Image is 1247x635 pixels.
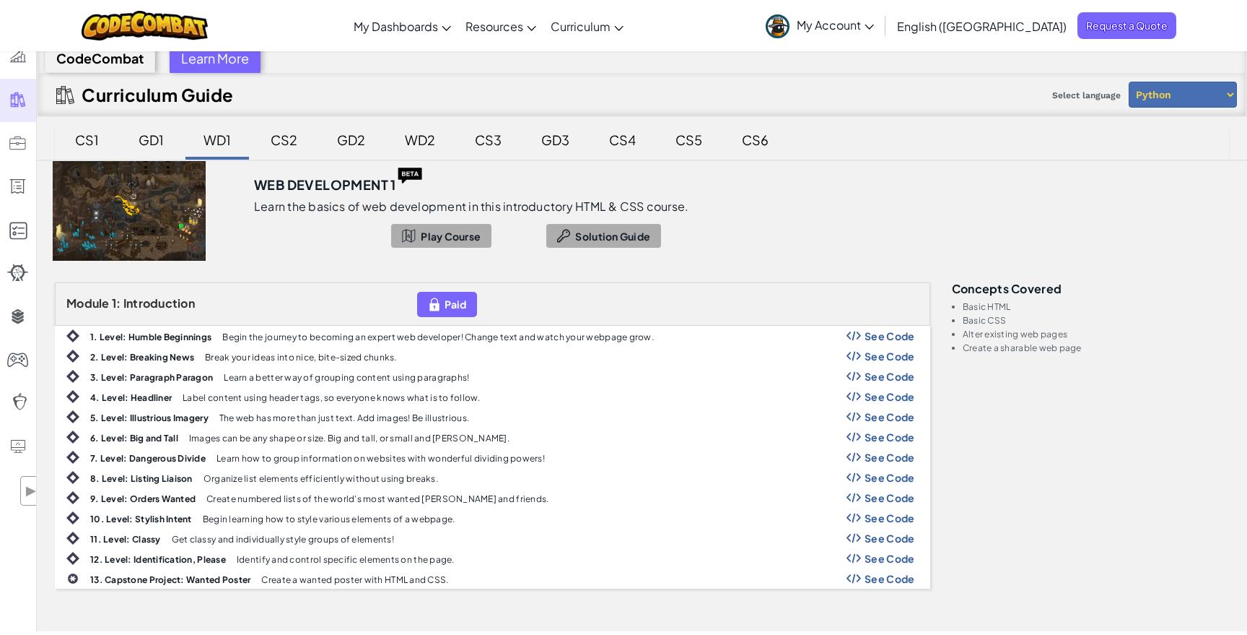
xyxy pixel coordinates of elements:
img: Show Code Logo [846,472,861,483]
span: See Code [865,350,915,362]
img: IconIntro.svg [66,491,79,504]
span: Paid [445,298,466,310]
li: Create a sharable web page [963,343,1229,353]
div: GD1 [124,123,178,157]
b: 13. Capstone Project: Wanted Poster [90,574,250,585]
img: Show Code Logo [846,412,861,422]
li: Alter existing web pages [963,329,1229,339]
p: Get classy and individually style groups of elements! [172,535,394,544]
b: 5. Level: Illustrious Imagery [90,412,209,423]
img: IconIntro.svg [66,370,79,383]
img: IconPaidLevel.svg [428,296,441,313]
img: IconIntro.svg [66,552,79,565]
p: Create numbered lists of the world's most wanted [PERSON_NAME] and friends. [206,494,548,504]
span: Select language [1046,85,1126,106]
span: Module [66,295,110,311]
img: IconIntro.svg [66,410,79,423]
span: Solution Guide [575,230,650,242]
span: Request a Quote [1077,12,1176,39]
p: Organize list elements efficiently without using breaks. [204,474,438,483]
li: Basic HTML [963,302,1229,311]
b: 2. Level: Breaking News [90,352,194,363]
img: Show Code Logo [846,351,861,361]
img: Show Code Logo [846,331,861,341]
span: See Code [865,371,915,382]
img: Show Code Logo [846,553,861,563]
p: Learn how to group information on websites with wonderful dividing powers! [216,454,545,463]
b: 9. Level: Orders Wanted [90,493,196,504]
img: IconIntro.svg [66,431,79,444]
img: Show Code Logo [846,392,861,402]
button: Solution Guide [546,224,661,248]
img: Show Code Logo [846,371,861,381]
b: 12. Level: Identification, Please [90,554,226,565]
span: See Code [865,512,915,524]
p: Begin the journey to becoming an expert web developer! Change text and watch your webpage grow. [222,332,654,342]
p: Learn a better way of grouping content using paragraphs! [224,373,469,382]
div: CS1 [61,123,113,157]
b: 3. Level: Paragraph Paragon [90,372,213,383]
img: Show Code Logo [846,513,861,523]
div: CS4 [595,123,650,157]
a: English ([GEOGRAPHIC_DATA]) [890,7,1074,46]
p: Create a wanted poster with HTML and CSS. [261,575,448,584]
a: Resources [458,7,543,46]
p: Begin learning how to style various elements of a webpage. [203,514,455,524]
span: See Code [865,431,915,443]
b: 4. Level: Headliner [90,392,172,403]
span: See Code [865,573,915,584]
img: IconIntro.svg [66,532,79,545]
span: My Account [797,17,874,33]
img: Show Code Logo [846,574,861,584]
img: IconIntro.svg [66,471,79,484]
p: Identify and control specific elements on the page. [237,555,455,564]
div: WD2 [390,123,450,157]
img: IconIntro.svg [66,329,79,342]
span: English ([GEOGRAPHIC_DATA]) [897,19,1067,34]
p: Break your ideas into nice, bite-sized chunks. [205,353,396,362]
span: ▶ [25,480,37,501]
span: See Code [865,330,915,342]
img: IconIntro.svg [66,350,79,363]
span: See Code [865,452,915,463]
span: See Code [865,391,915,402]
img: IconIntro.svg [66,390,79,403]
span: 1: [112,295,121,311]
span: Play Course [421,230,481,242]
img: IconCurriculumGuide.svg [56,86,74,104]
img: Show Code Logo [846,493,861,503]
div: CS6 [727,123,783,157]
div: GD3 [527,123,584,157]
b: 11. Level: Classy [90,534,161,545]
b: 10. Level: Stylish Intent [90,514,192,524]
img: CodeCombat logo [82,11,208,40]
b: 8. Level: Listing Liaison [90,473,193,484]
img: Show Code Logo [846,432,861,442]
a: My Account [758,3,881,48]
h3: Concepts covered [952,282,1229,295]
img: IconIntro.svg [66,451,79,464]
span: See Code [865,492,915,504]
p: The web has more than just text. Add images! Be illustrious. [219,413,469,423]
span: See Code [865,472,915,483]
img: IconCapstoneLevel.svg [67,573,79,584]
div: CS3 [460,123,516,157]
span: Introduction [123,295,195,311]
div: CS2 [256,123,312,157]
span: See Code [865,553,915,564]
a: My Dashboards [346,7,458,46]
img: IconIntro.svg [66,511,79,524]
p: Images can be any shape or size. Big and tall, or small and [PERSON_NAME]. [189,433,509,443]
img: Show Code Logo [846,533,861,543]
b: 6. Level: Big and Tall [90,433,178,444]
li: Basic CSS [963,316,1229,325]
p: Label content using header tags, so everyone knows what is to follow. [183,393,481,402]
button: Play Course [391,224,491,248]
span: Resources [465,19,523,34]
p: Learn the basics of web development in this introductory HTML & CSS course. [254,199,688,214]
span: Curriculum [551,19,611,34]
h3: Web Development 1 [254,174,396,196]
div: WD1 [189,123,245,157]
div: CS5 [661,123,717,157]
